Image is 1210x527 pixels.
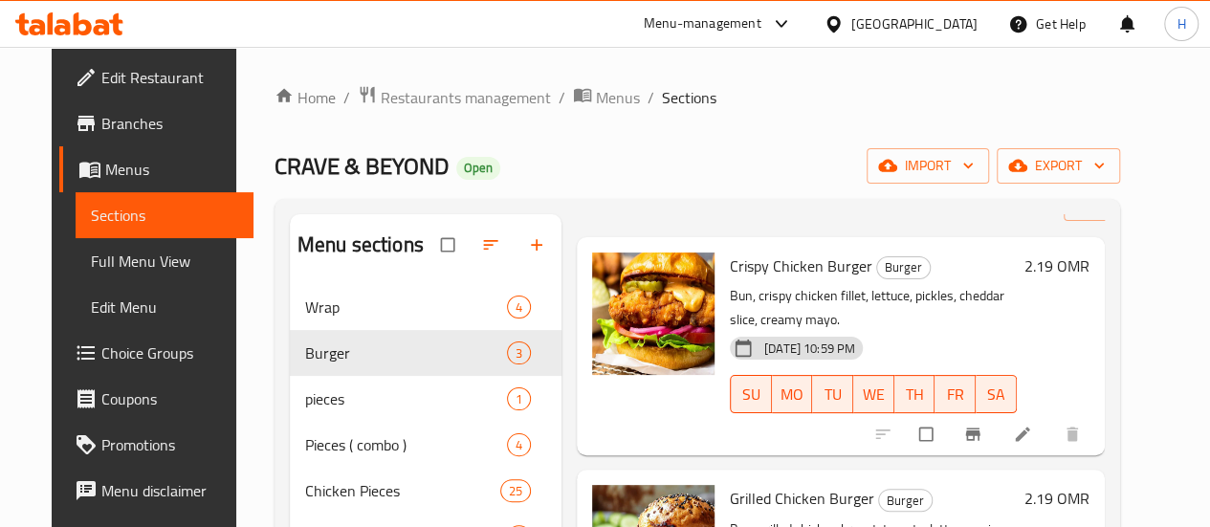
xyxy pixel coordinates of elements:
[290,330,561,376] div: Burger3
[500,479,531,502] div: items
[429,227,470,263] span: Select all sections
[508,344,530,362] span: 3
[772,375,813,413] button: MO
[730,284,1017,332] p: Bun, crispy chicken fillet, lettuce, pickles, cheddar slice, creamy mayo.
[867,148,989,184] button: import
[820,381,846,408] span: TU
[507,433,531,456] div: items
[507,387,531,410] div: items
[894,375,935,413] button: TH
[1013,425,1036,444] a: Edit menu item
[730,375,772,413] button: SU
[876,256,931,279] div: Burger
[853,375,894,413] button: WE
[275,86,336,109] a: Home
[1051,413,1097,455] button: delete
[851,13,978,34] div: [GEOGRAPHIC_DATA]
[290,422,561,468] div: Pieces ( combo )4
[596,86,640,109] span: Menus
[559,86,565,109] li: /
[508,436,530,454] span: 4
[757,340,863,358] span: [DATE] 10:59 PM
[59,422,253,468] a: Promotions
[997,148,1120,184] button: export
[91,204,238,227] span: Sections
[908,416,948,452] span: Select to update
[105,158,238,181] span: Menus
[470,224,516,266] span: Sort sections
[644,12,761,35] div: Menu-management
[902,381,928,408] span: TH
[573,85,640,110] a: Menus
[101,66,238,89] span: Edit Restaurant
[952,413,998,455] button: Branch-specific-item
[861,381,887,408] span: WE
[76,284,253,330] a: Edit Menu
[305,433,507,456] span: Pieces ( combo )
[976,375,1017,413] button: SA
[877,256,930,278] span: Burger
[76,238,253,284] a: Full Menu View
[879,490,932,512] span: Burger
[648,86,654,109] li: /
[59,100,253,146] a: Branches
[1024,485,1089,512] h6: 2.19 OMR
[59,376,253,422] a: Coupons
[297,231,424,259] h2: Menu sections
[942,381,968,408] span: FR
[275,144,449,187] span: CRAVE & BEYOND
[780,381,805,408] span: MO
[878,489,933,512] div: Burger
[592,253,715,375] img: Crispy Chicken Burger
[290,284,561,330] div: Wrap4
[730,252,872,280] span: Crispy Chicken Burger
[1177,13,1185,34] span: H
[59,330,253,376] a: Choice Groups
[516,224,561,266] button: Add section
[290,376,561,422] div: pieces1
[305,387,507,410] span: pieces
[101,387,238,410] span: Coupons
[983,381,1009,408] span: SA
[456,160,500,176] span: Open
[275,85,1120,110] nav: breadcrumb
[662,86,716,109] span: Sections
[305,296,507,318] span: Wrap
[508,298,530,317] span: 4
[381,86,551,109] span: Restaurants management
[358,85,551,110] a: Restaurants management
[501,482,530,500] span: 25
[343,86,350,109] li: /
[290,468,561,514] div: Chicken Pieces25
[730,484,874,513] span: Grilled Chicken Burger
[1024,253,1089,279] h6: 2.19 OMR
[456,157,500,180] div: Open
[59,55,253,100] a: Edit Restaurant
[577,163,627,220] h2: Menu items
[91,250,238,273] span: Full Menu View
[305,479,500,502] span: Chicken Pieces
[101,433,238,456] span: Promotions
[812,375,853,413] button: TU
[507,296,531,318] div: items
[91,296,238,318] span: Edit Menu
[738,381,764,408] span: SU
[76,192,253,238] a: Sections
[101,341,238,364] span: Choice Groups
[101,479,238,502] span: Menu disclaimer
[935,375,976,413] button: FR
[508,390,530,408] span: 1
[59,468,253,514] a: Menu disclaimer
[305,341,507,364] span: Burger
[1012,154,1105,178] span: export
[101,112,238,135] span: Branches
[882,154,974,178] span: import
[59,146,253,192] a: Menus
